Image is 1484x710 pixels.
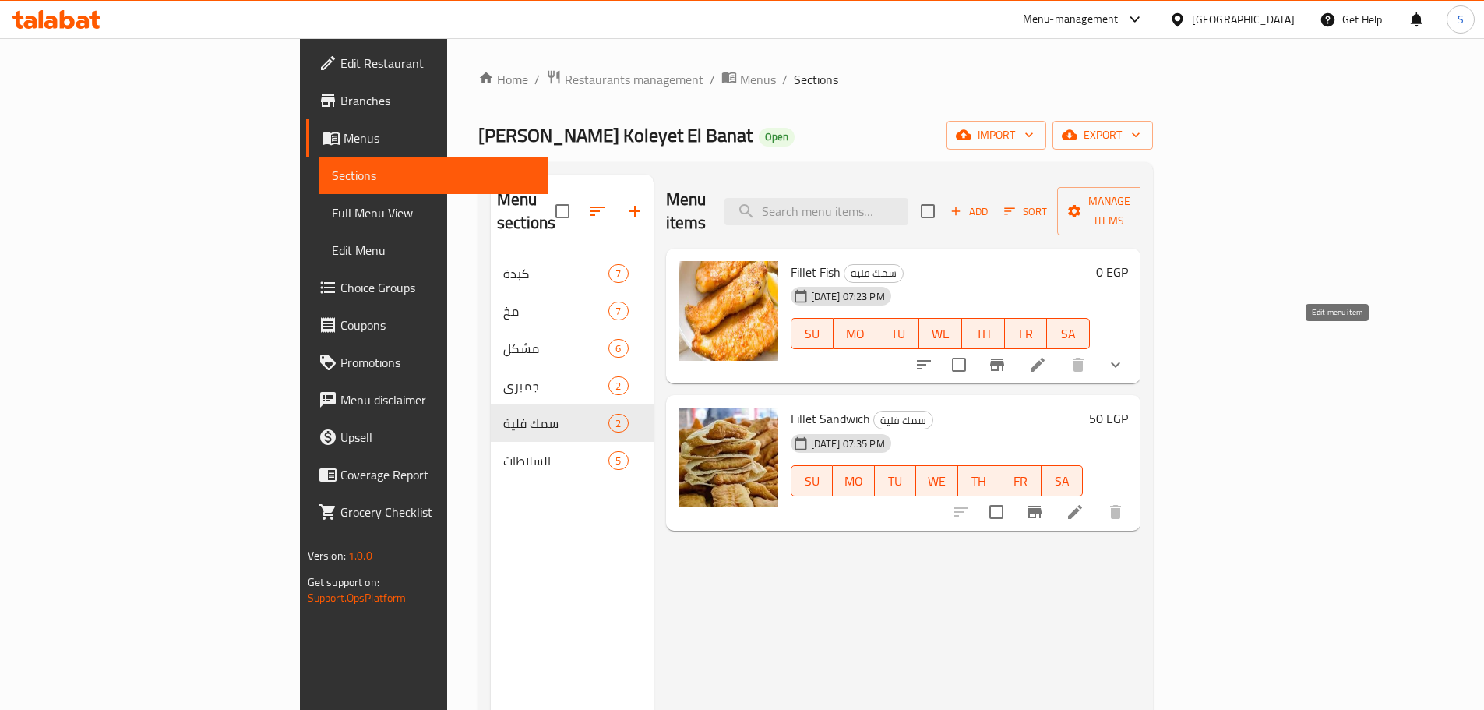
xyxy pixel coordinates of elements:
[503,376,608,395] span: جمبري
[911,195,944,228] span: Select section
[503,451,608,470] span: السلاطات
[944,200,994,224] span: Add item
[679,408,778,507] img: Fillet Sandwich
[608,451,628,470] div: items
[968,323,999,345] span: TH
[1004,203,1047,221] span: Sort
[1097,346,1134,383] button: show more
[999,465,1042,496] button: FR
[791,318,834,349] button: SU
[679,261,778,361] img: Fillet Fish
[308,546,346,566] span: Version:
[1005,318,1048,349] button: FR
[608,376,628,395] div: items
[609,304,627,319] span: 7
[798,470,827,493] span: SU
[306,344,548,381] a: Promotions
[1052,121,1153,150] button: export
[340,503,535,521] span: Grocery Checklist
[503,302,608,320] span: مخ
[306,381,548,419] a: Menu disclaimer
[608,414,628,433] div: items
[1106,355,1125,374] svg: Show Choices
[1065,125,1140,145] span: export
[710,70,715,89] li: /
[308,572,379,592] span: Get support on:
[340,390,535,409] span: Menu disclaimer
[491,292,654,330] div: مخ7
[1059,346,1097,383] button: delete
[1066,503,1084,521] a: Edit menu item
[319,157,548,194] a: Sections
[874,412,932,429] span: سمك فلية
[565,70,703,89] span: Restaurants management
[919,318,962,349] button: WE
[1192,11,1295,28] div: [GEOGRAPHIC_DATA]
[1097,493,1134,531] button: delete
[478,69,1153,90] nav: breadcrumb
[958,465,1000,496] button: TH
[724,198,908,225] input: search
[306,493,548,531] a: Grocery Checklist
[340,316,535,334] span: Coupons
[503,339,608,358] div: مشكل
[616,193,654,230] button: Add section
[844,264,904,283] div: سمك فلية
[740,70,776,89] span: Menus
[609,267,627,281] span: 7
[332,241,535,260] span: Edit Menu
[840,323,870,345] span: MO
[1096,261,1128,283] h6: 0 EGP
[503,264,608,283] div: كبدة
[1053,323,1084,345] span: SA
[608,339,628,358] div: items
[491,249,654,486] nav: Menu sections
[978,346,1016,383] button: Branch-specific-item
[759,128,795,147] div: Open
[834,318,876,349] button: MO
[491,367,654,404] div: جمبري2
[319,194,548,231] a: Full Menu View
[491,330,654,367] div: مشكل6
[306,44,548,82] a: Edit Restaurant
[546,195,579,228] span: Select all sections
[782,70,788,89] li: /
[980,496,1013,528] span: Select to update
[319,231,548,269] a: Edit Menu
[348,546,372,566] span: 1.0.0
[306,82,548,119] a: Branches
[883,323,913,345] span: TU
[1042,465,1084,496] button: SA
[839,470,869,493] span: MO
[925,323,956,345] span: WE
[340,428,535,447] span: Upsell
[1070,192,1149,231] span: Manage items
[964,470,994,493] span: TH
[503,414,608,433] div: سمك فلية
[916,465,958,496] button: WE
[1006,470,1035,493] span: FR
[340,465,535,484] span: Coverage Report
[478,118,753,153] span: [PERSON_NAME] Koleyet El Banat
[1000,200,1051,224] button: Sort
[491,442,654,479] div: السلاطات5
[844,264,903,282] span: سمك فلية
[340,278,535,297] span: Choice Groups
[1047,318,1090,349] button: SA
[875,465,917,496] button: TU
[994,200,1057,224] span: Sort items
[805,289,891,304] span: [DATE] 07:23 PM
[306,119,548,157] a: Menus
[609,379,627,394] span: 2
[332,166,535,185] span: Sections
[340,91,535,110] span: Branches
[306,419,548,456] a: Upsell
[306,306,548,344] a: Coupons
[944,200,994,224] button: Add
[833,465,875,496] button: MO
[962,318,1005,349] button: TH
[881,470,911,493] span: TU
[1011,323,1042,345] span: FR
[1016,493,1053,531] button: Branch-specific-item
[340,353,535,372] span: Promotions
